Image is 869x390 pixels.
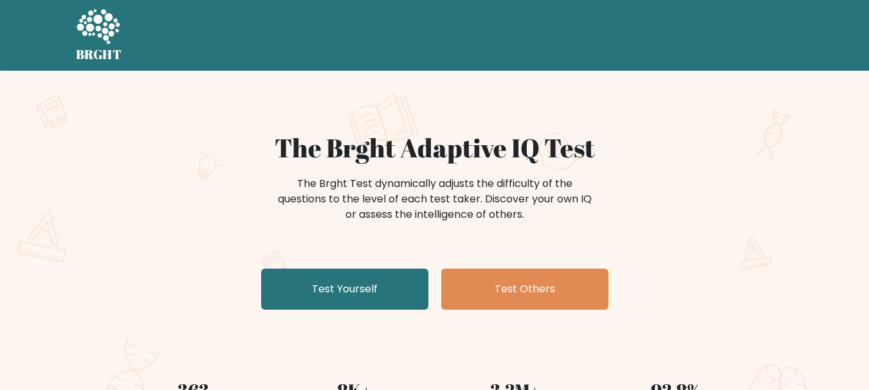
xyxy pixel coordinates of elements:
[76,47,122,62] h5: BRGHT
[261,269,428,310] a: Test Yourself
[121,132,749,163] h1: The Brght Adaptive IQ Test
[441,269,608,310] a: Test Others
[76,5,122,66] a: BRGHT
[274,176,596,222] div: The Brght Test dynamically adjusts the difficulty of the questions to the level of each test take...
